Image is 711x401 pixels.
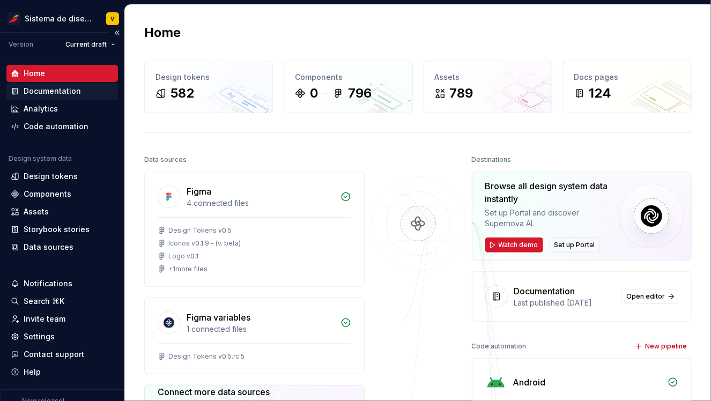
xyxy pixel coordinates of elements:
div: Connect more data sources [158,385,308,398]
div: Data sources [144,152,187,167]
a: Documentation [6,83,118,100]
div: Assets [435,72,541,83]
div: Iconos v0.1.9 - (v. beta) [168,239,241,248]
div: Last published [DATE] [514,298,616,308]
h2: Home [144,24,181,41]
a: Components0796 [284,61,412,113]
div: Documentation [24,86,81,96]
button: Watch demo [485,237,543,253]
div: Design tokens [155,72,262,83]
div: Search ⌘K [24,296,64,307]
a: Assets789 [424,61,552,113]
button: Current draft [61,37,120,52]
div: Browse all design system data instantly [485,180,611,205]
div: Assets [24,206,49,217]
button: Contact support [6,346,118,363]
div: Version [9,40,33,49]
a: Components [6,185,118,203]
div: Set up Portal and discover Supernova AI. [485,207,611,229]
div: Data sources [24,242,73,253]
div: Home [24,68,45,79]
div: Help [24,367,41,377]
div: Analytics [24,103,58,114]
button: Notifications [6,275,118,292]
div: Settings [24,331,55,342]
a: Home [6,65,118,82]
div: Components [295,72,401,83]
a: Data sources [6,239,118,256]
div: Figma variables [187,311,250,324]
span: Open editor [626,292,665,301]
div: Android [513,376,546,389]
button: Help [6,363,118,381]
div: Figma [187,185,211,198]
div: Destinations [472,152,512,167]
a: Docs pages124 [563,61,692,113]
a: Figma4 connected filesDesign Tokens v0.5Iconos v0.1.9 - (v. beta)Logo v0.1+1more files [144,172,365,287]
div: Docs pages [574,72,680,83]
div: 124 [589,85,612,102]
button: New pipeline [632,339,692,354]
div: Invite team [24,314,65,324]
a: Invite team [6,310,118,328]
a: Storybook stories [6,221,118,238]
div: + 1 more files [168,265,208,273]
div: 1 connected files [187,324,334,335]
div: 582 [171,85,194,102]
img: 55604660-494d-44a9-beb2-692398e9940a.png [8,12,20,25]
a: Design tokens582 [144,61,273,113]
button: Collapse sidebar [109,25,124,40]
div: Design Tokens v0.5 [168,226,232,235]
div: Notifications [24,278,72,289]
span: Watch demo [499,241,538,249]
button: Sistema de diseño IberiaV [2,7,122,30]
a: Design tokens [6,168,118,185]
div: V [111,14,115,23]
a: Assets [6,203,118,220]
div: Components [24,189,71,199]
a: Figma variables1 connected filesDesign Tokens v0.5.rc.5 [144,298,365,374]
button: Set up Portal [550,237,600,253]
div: 4 connected files [187,198,334,209]
div: Contact support [24,349,84,360]
a: Code automation [6,118,118,135]
div: Logo v0.1 [168,252,198,261]
div: 0 [310,85,318,102]
div: 796 [348,85,372,102]
button: Search ⌘K [6,293,118,310]
div: 789 [450,85,473,102]
div: Design system data [9,154,72,163]
div: Code automation [472,339,527,354]
div: Documentation [514,285,575,298]
a: Settings [6,328,118,345]
span: New pipeline [645,342,687,351]
div: Storybook stories [24,224,90,235]
div: Design Tokens v0.5.rc.5 [168,352,245,361]
div: Code automation [24,121,88,132]
span: Current draft [65,40,107,49]
a: Analytics [6,100,118,117]
div: Design tokens [24,171,78,182]
div: Sistema de diseño Iberia [25,13,93,24]
a: Open editor [621,289,678,304]
span: Set up Portal [554,241,595,249]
